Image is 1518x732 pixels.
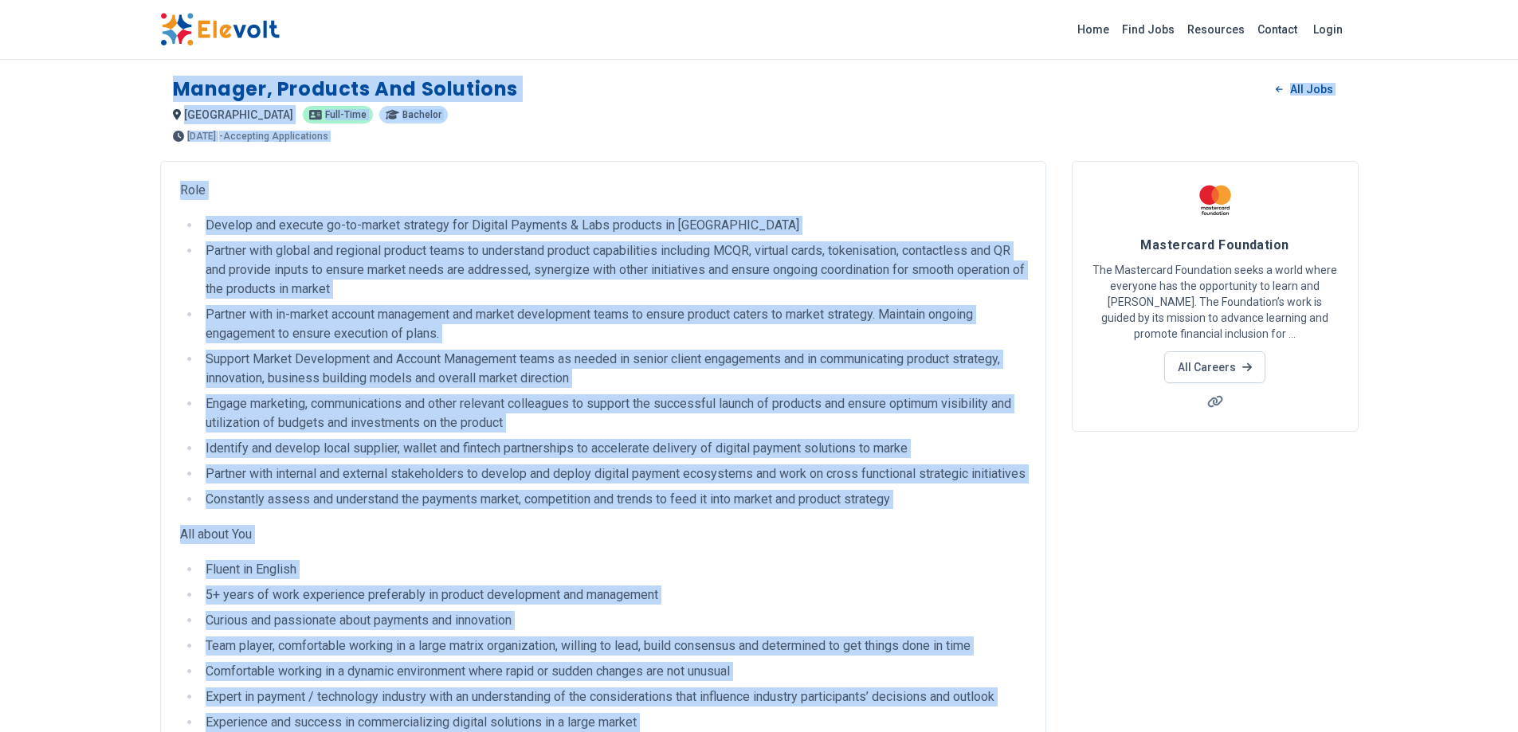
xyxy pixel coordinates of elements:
a: All Jobs [1263,77,1345,101]
li: Engage marketing, communications and other relevant colleagues to support the successful launch o... [201,394,1026,433]
span: [DATE] [187,131,216,141]
a: Contact [1251,17,1304,42]
li: Partner with internal and external stakeholders to develop and deploy digital payment ecosystems ... [201,464,1026,483]
a: Login [1304,14,1352,45]
li: Partner with global and regional product teams to understand product capabilities including MCQR,... [201,241,1026,299]
span: Mastercard Foundation [1140,237,1289,252]
p: Role [180,181,1026,200]
li: Support Market Development and Account Management teams as needed in senior client engagements an... [201,350,1026,388]
li: Team player, comfortable working in a large matrix organization, willing to lead, build consensus... [201,636,1026,656]
li: Identify and develop local supplier, wallet and fintech partnerships to accelerate delivery of di... [201,439,1026,458]
li: Experience and success in commercializing digital solutions in a large market [201,713,1026,732]
li: Constantly assess and understand the payments market, competition and trends to feed it into mark... [201,490,1026,509]
span: Full-time [325,110,367,119]
iframe: Advertisement [1072,451,1359,674]
li: Fluent in English [201,560,1026,579]
li: Curious and passionate about payments and innovation [201,611,1026,630]
a: Resources [1181,17,1251,42]
img: Elevolt [160,13,280,46]
a: All Careers [1164,351,1265,383]
li: Comfortable working in a dynamic environment where rapid or sudden changes are not unusual [201,662,1026,681]
li: 5+ years of work experience preferably in product development and management [201,585,1026,605]
li: Develop and execute go-to-market strategy for Digital Payments & Labs products in [GEOGRAPHIC_DATA] [201,216,1026,235]
span: Bachelor [402,110,441,119]
a: Home [1071,17,1116,42]
li: Partner with in-market account management and market development teams to ensure product caters t... [201,305,1026,343]
p: - Accepting Applications [219,131,328,141]
h1: Manager, Products and Solutions [173,76,519,102]
span: [GEOGRAPHIC_DATA] [184,108,293,121]
img: Mastercard Foundation [1195,181,1235,221]
a: Find Jobs [1116,17,1181,42]
p: All about You [180,525,1026,544]
iframe: Chat Widget [1438,656,1518,732]
li: Expert in payment / technology industry with an understanding of the considerations that influenc... [201,687,1026,707]
p: The Mastercard Foundation seeks a world where everyone has the opportunity to learn and [PERSON_N... [1092,262,1339,342]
